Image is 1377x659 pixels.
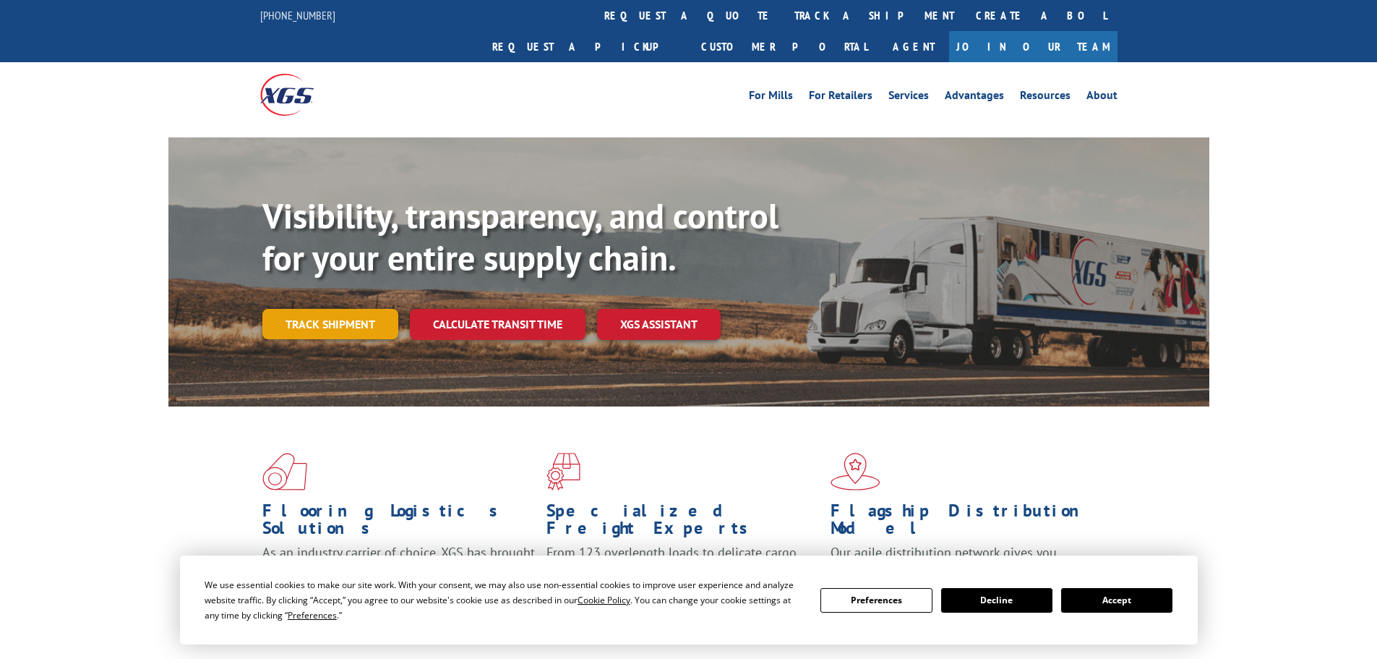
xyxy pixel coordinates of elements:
[481,31,690,62] a: Request a pickup
[945,90,1004,106] a: Advantages
[1086,90,1118,106] a: About
[749,90,793,106] a: For Mills
[888,90,929,106] a: Services
[262,502,536,544] h1: Flooring Logistics Solutions
[262,544,535,595] span: As an industry carrier of choice, XGS has brought innovation and dedication to flooring logistics...
[690,31,878,62] a: Customer Portal
[205,577,803,623] div: We use essential cookies to make our site work. With your consent, we may also use non-essential ...
[546,544,820,608] p: From 123 overlength loads to delicate cargo, our experienced staff knows the best way to move you...
[262,193,778,280] b: Visibility, transparency, and control for your entire supply chain.
[578,594,630,606] span: Cookie Policy
[809,90,872,106] a: For Retailers
[820,588,932,613] button: Preferences
[410,309,585,340] a: Calculate transit time
[949,31,1118,62] a: Join Our Team
[1020,90,1071,106] a: Resources
[262,453,307,490] img: xgs-icon-total-supply-chain-intelligence-red
[288,609,337,621] span: Preferences
[878,31,949,62] a: Agent
[831,544,1097,578] span: Our agile distribution network gives you nationwide inventory management on demand.
[546,502,820,544] h1: Specialized Freight Experts
[180,556,1198,645] div: Cookie Consent Prompt
[941,588,1052,613] button: Decline
[260,8,335,22] a: [PHONE_NUMBER]
[262,309,398,339] a: Track shipment
[546,453,580,490] img: xgs-icon-focused-on-flooring-red
[1061,588,1172,613] button: Accept
[831,502,1104,544] h1: Flagship Distribution Model
[597,309,721,340] a: XGS ASSISTANT
[831,453,880,490] img: xgs-icon-flagship-distribution-model-red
